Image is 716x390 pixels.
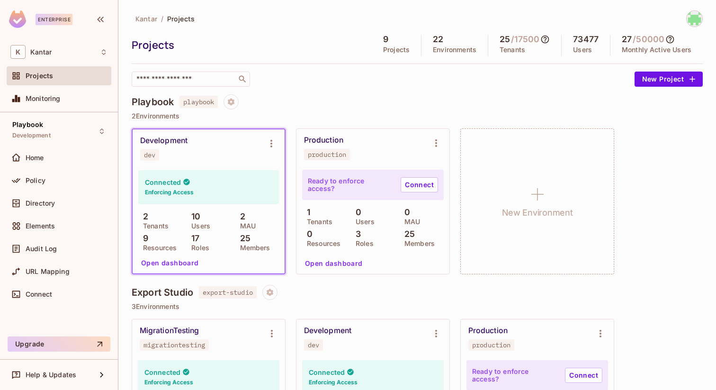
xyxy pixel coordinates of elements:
[400,229,415,239] p: 25
[26,200,55,207] span: Directory
[132,38,367,52] div: Projects
[187,212,200,221] p: 10
[12,121,43,128] span: Playbook
[433,35,443,44] h5: 22
[635,72,703,87] button: New Project
[187,222,210,230] p: Users
[138,212,148,221] p: 2
[304,326,351,336] div: Development
[472,368,557,383] p: Ready to enforce access?
[138,222,169,230] p: Tenants
[427,134,446,153] button: Environment settings
[308,177,393,192] p: Ready to enforce access?
[262,324,281,343] button: Environment settings
[26,245,57,253] span: Audit Log
[262,134,281,153] button: Environment settings
[26,72,53,80] span: Projects
[351,208,361,217] p: 0
[468,326,508,336] div: Production
[9,10,26,28] img: SReyMgAAAABJRU5ErkJggg==
[302,218,332,226] p: Tenants
[138,244,177,252] p: Resources
[383,35,388,44] h5: 9
[383,46,410,54] p: Projects
[400,218,420,226] p: MAU
[573,35,599,44] h5: 73477
[351,240,374,247] p: Roles
[308,151,346,158] div: production
[36,14,72,25] div: Enterprise
[351,218,375,226] p: Users
[137,255,203,271] button: Open dashboard
[573,46,592,54] p: Users
[427,324,446,343] button: Environment settings
[167,14,195,23] span: Projects
[502,206,573,220] h1: New Environment
[26,222,55,230] span: Elements
[145,188,194,197] h6: Enforcing Access
[622,46,691,54] p: Monthly Active Users
[262,290,277,299] span: Project settings
[301,256,367,271] button: Open dashboard
[144,151,155,159] div: dev
[511,35,539,44] h5: / 17500
[309,368,345,377] h4: Connected
[179,96,218,108] span: playbook
[8,336,110,352] button: Upgrade
[132,96,174,108] h4: Playbook
[400,240,435,247] p: Members
[304,136,343,145] div: Production
[132,303,703,310] p: 3 Environments
[622,35,632,44] h5: 27
[140,136,188,145] div: Development
[199,286,257,299] span: export-studio
[145,178,181,187] h4: Connected
[235,212,245,221] p: 2
[144,368,180,377] h4: Connected
[302,208,310,217] p: 1
[401,177,438,192] a: Connect
[235,234,251,243] p: 25
[187,244,209,252] p: Roles
[235,222,256,230] p: MAU
[433,46,476,54] p: Environments
[26,177,45,184] span: Policy
[10,45,26,59] span: K
[308,341,319,349] div: dev
[400,208,410,217] p: 0
[224,99,239,108] span: Project settings
[565,368,602,383] a: Connect
[302,240,340,247] p: Resources
[633,35,664,44] h5: / 50000
[26,154,44,162] span: Home
[309,378,358,387] h6: Enforcing Access
[500,35,510,44] h5: 25
[161,14,163,23] li: /
[687,11,702,27] img: ritik.gariya@kantar.com
[144,378,193,387] h6: Enforcing Access
[26,371,76,379] span: Help & Updates
[143,341,205,349] div: migrationtesting
[591,324,610,343] button: Environment settings
[187,234,199,243] p: 17
[235,244,270,252] p: Members
[472,341,510,349] div: production
[140,326,199,336] div: MigrationTesting
[135,14,157,23] span: Kantar
[26,95,61,102] span: Monitoring
[26,290,52,298] span: Connect
[351,229,361,239] p: 3
[500,46,525,54] p: Tenants
[132,112,703,120] p: 2 Environments
[12,132,51,139] span: Development
[138,234,148,243] p: 9
[132,287,193,298] h4: Export Studio
[26,268,70,275] span: URL Mapping
[302,229,313,239] p: 0
[30,48,52,56] span: Workspace: Kantar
